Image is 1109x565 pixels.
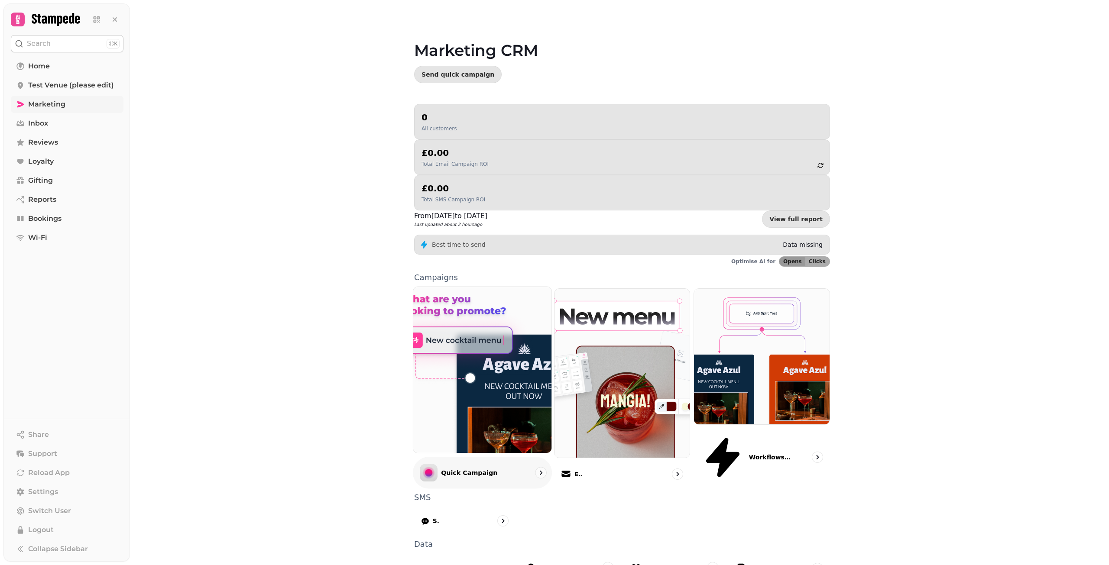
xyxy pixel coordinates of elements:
[11,134,123,151] a: Reviews
[414,508,516,533] a: SMS
[422,125,457,132] p: All customers
[422,196,485,203] p: Total SMS Campaign ROI
[731,258,775,265] p: Optimise AI for
[413,286,552,488] a: Quick CampaignQuick Campaign
[414,494,830,501] p: SMS
[11,502,123,520] button: Switch User
[28,99,65,110] span: Marketing
[11,445,123,462] button: Support
[762,210,830,228] a: View full report
[11,96,123,113] a: Marketing
[414,274,830,281] p: Campaigns
[28,506,71,516] span: Switch User
[673,470,682,478] svg: go to
[805,257,830,266] button: Clicks
[433,517,439,525] p: SMS
[536,468,545,477] svg: go to
[28,156,54,167] span: Loyalty
[28,61,50,71] span: Home
[28,232,47,243] span: Wi-Fi
[28,525,54,535] span: Logout
[11,153,123,170] a: Loyalty
[27,39,51,49] p: Search
[783,259,802,264] span: Opens
[414,221,487,228] p: Last updated about 2 hours ago
[11,210,123,227] a: Bookings
[422,182,485,194] h2: £0.00
[11,426,123,443] button: Share
[574,470,583,478] p: Email
[779,257,805,266] button: Opens
[813,453,822,462] svg: go to
[11,521,123,539] button: Logout
[414,211,487,221] p: From [DATE] to [DATE]
[441,468,497,477] p: Quick Campaign
[28,213,62,224] span: Bookings
[414,540,830,548] p: Data
[554,288,691,487] a: EmailEmail
[28,80,114,90] span: Test Venue (please edit)
[809,259,826,264] span: Clicks
[28,175,53,186] span: Gifting
[694,288,830,487] a: Workflows (coming soon)Workflows (coming soon)
[28,118,48,129] span: Inbox
[11,115,123,132] a: Inbox
[28,449,57,459] span: Support
[11,464,123,481] button: Reload App
[783,240,823,249] p: Data missing
[11,35,123,52] button: Search⌘K
[28,487,58,497] span: Settings
[28,468,70,478] span: Reload App
[499,517,507,525] svg: go to
[28,429,49,440] span: Share
[422,147,489,159] h2: £0.00
[11,191,123,208] a: Reports
[749,453,792,462] p: Workflows (coming soon)
[28,194,56,205] span: Reports
[11,172,123,189] a: Gifting
[406,278,558,461] img: Quick Campaign
[414,66,502,83] button: Send quick campaign
[11,58,123,75] a: Home
[107,39,120,48] div: ⌘K
[422,111,457,123] h2: 0
[432,240,486,249] p: Best time to send
[11,483,123,500] a: Settings
[28,137,58,148] span: Reviews
[11,77,123,94] a: Test Venue (please edit)
[422,71,494,77] span: Send quick campaign
[11,540,123,558] button: Collapse Sidebar
[422,161,489,168] p: Total Email Campaign ROI
[813,158,828,173] button: refresh
[28,544,88,554] span: Collapse Sidebar
[694,289,830,424] img: Workflows (coming soon)
[11,229,123,246] a: Wi-Fi
[414,21,830,59] h1: Marketing CRM
[554,289,690,458] img: Email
